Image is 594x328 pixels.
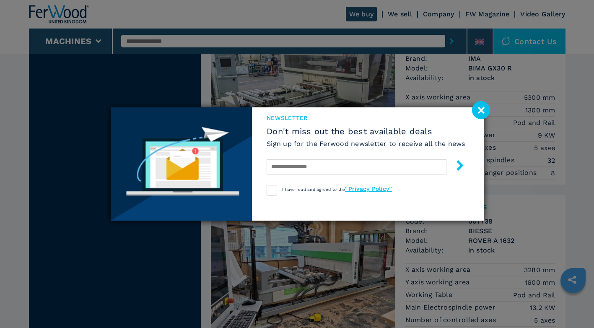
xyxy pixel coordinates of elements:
[111,107,252,221] img: Newsletter image
[446,157,465,177] button: submit-button
[345,185,392,192] a: “Privacy Policy”
[267,139,465,148] h6: Sign up for the Ferwood newsletter to receive all the news
[267,126,465,136] span: Don't miss out the best available deals
[267,114,465,122] span: newsletter
[282,187,392,192] span: I have read and agreed to the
